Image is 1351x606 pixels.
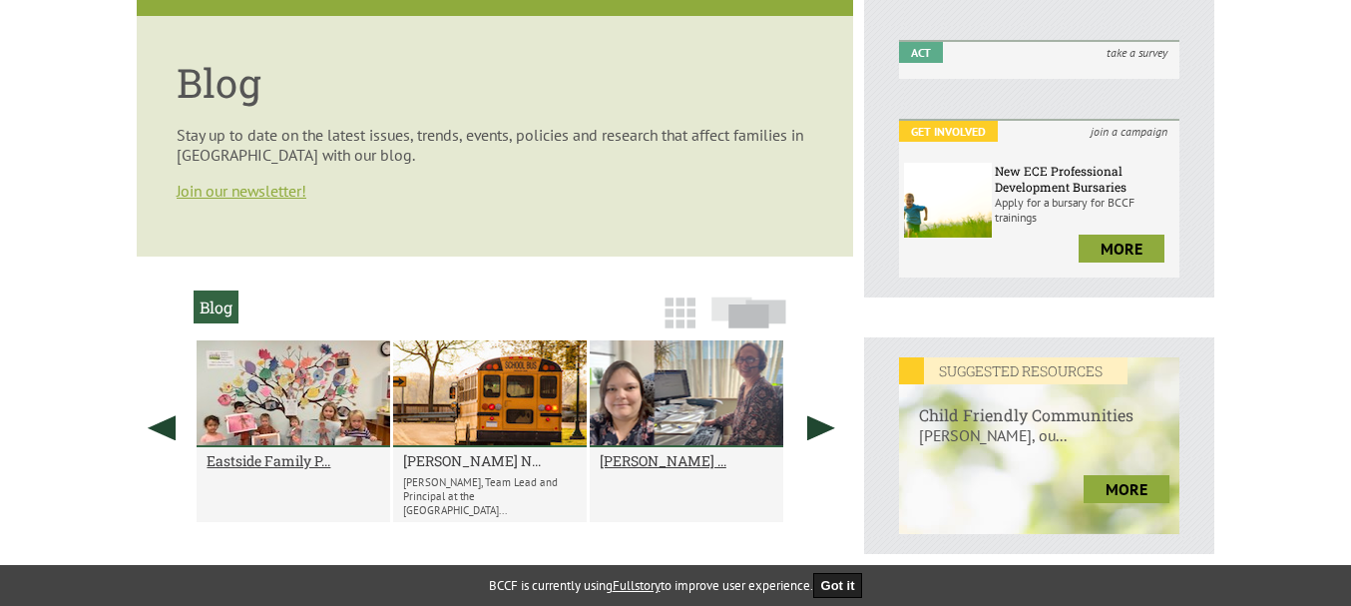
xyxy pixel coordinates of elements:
em: Get Involved [899,121,998,142]
button: Got it [813,573,863,598]
em: Act [899,42,943,63]
li: Stuart Krestell Nominated for Family Service Award [393,340,587,522]
img: slide-icon.png [711,297,786,328]
p: Stay up to date on the latest issues, trends, events, policies and research that affect families ... [177,125,813,165]
h6: Child Friendly Communities [899,384,1179,425]
a: more [1084,475,1169,503]
p: [PERSON_NAME], ou... [899,425,1179,465]
i: join a campaign [1079,121,1179,142]
a: [PERSON_NAME] N... [403,451,577,470]
a: Join our newsletter! [177,181,306,201]
i: take a survey [1095,42,1179,63]
em: SUGGESTED RESOURCES [899,357,1127,384]
a: Slide View [705,306,792,338]
a: Fullstory [613,577,661,594]
li: Cassandra Strain and Christina Campbell Nominated for Family Service Award [590,340,783,522]
a: more [1079,235,1164,263]
a: Grid View [659,306,701,338]
li: Eastside Family Place Wins Family Service Award [197,340,390,522]
a: Eastside Family P... [207,451,380,470]
p: Apply for a bursary for BCCF trainings [995,195,1174,225]
h6: New ECE Professional Development Bursaries [995,163,1174,195]
a: [PERSON_NAME] ... [600,451,773,470]
h2: Blog [194,291,238,323]
img: grid-icon.png [665,298,695,328]
p: [PERSON_NAME], Team Lead and Principal at the [GEOGRAPHIC_DATA]... [403,475,577,517]
h1: Blog [177,56,813,109]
